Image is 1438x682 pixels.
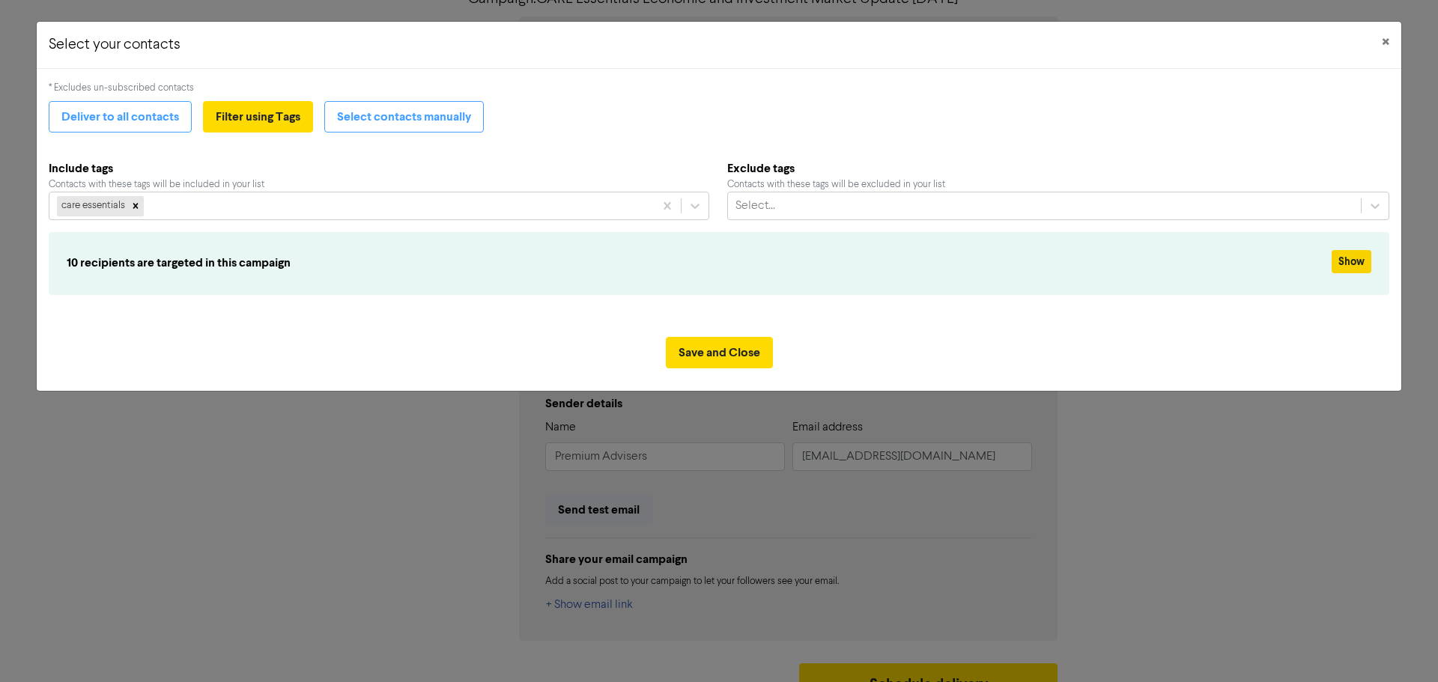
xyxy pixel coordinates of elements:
b: Exclude tags [727,159,1390,177]
button: Close [1370,22,1401,64]
span: × [1382,31,1389,54]
iframe: Chat Widget [1363,610,1438,682]
div: Contacts with these tags will be included in your list [49,177,709,192]
button: Deliver to all contacts [49,101,192,133]
button: Select contacts manually [324,101,484,133]
button: Save and Close [666,337,773,368]
b: Include tags [49,159,709,177]
button: Filter using Tags [203,101,313,133]
h5: Select your contacts [49,34,180,56]
div: Contacts with these tags will be excluded in your list [727,177,1390,192]
div: * Excludes un-subscribed contacts [49,81,1389,95]
h6: 10 recipients are targeted in this campaign [67,256,1150,270]
div: Select... [735,197,775,215]
div: care essentials [57,196,127,216]
button: Show [1332,250,1371,273]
